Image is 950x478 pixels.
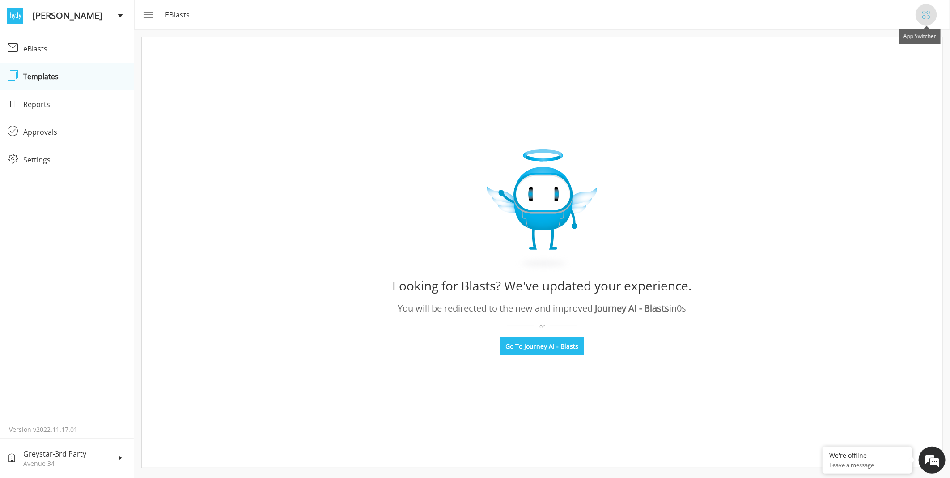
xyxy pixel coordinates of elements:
[506,342,579,351] span: Go To Journey AI - Blasts
[23,154,127,165] div: Settings
[165,9,195,20] p: eBlasts
[4,244,170,276] textarea: Type your message and click 'Submit'
[595,302,670,314] span: Journey AI - Blasts
[23,99,127,110] div: Reports
[19,113,156,203] span: We are offline. Please leave us a message.
[829,451,905,460] div: We're offline
[393,275,692,296] div: Looking for Blasts? We've updated your experience.
[23,127,127,137] div: Approvals
[398,302,687,315] div: You will be redirected to the new and improved in 0 s
[23,43,127,54] div: eBlasts
[136,4,158,26] button: menu
[131,276,162,288] em: Submit
[147,4,168,26] div: Minimize live chat window
[500,337,584,355] button: Go To Journey AI - Blasts
[487,149,597,272] img: expiry_Image
[829,461,905,469] p: Leave a message
[9,425,125,434] p: Version v2022.11.17.01
[32,9,118,22] span: [PERSON_NAME]
[15,45,38,67] img: d_692782471_company_1567716308916_692782471
[507,322,577,330] div: or
[47,50,150,62] div: Leave a message
[23,71,127,82] div: Templates
[7,8,23,24] img: logo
